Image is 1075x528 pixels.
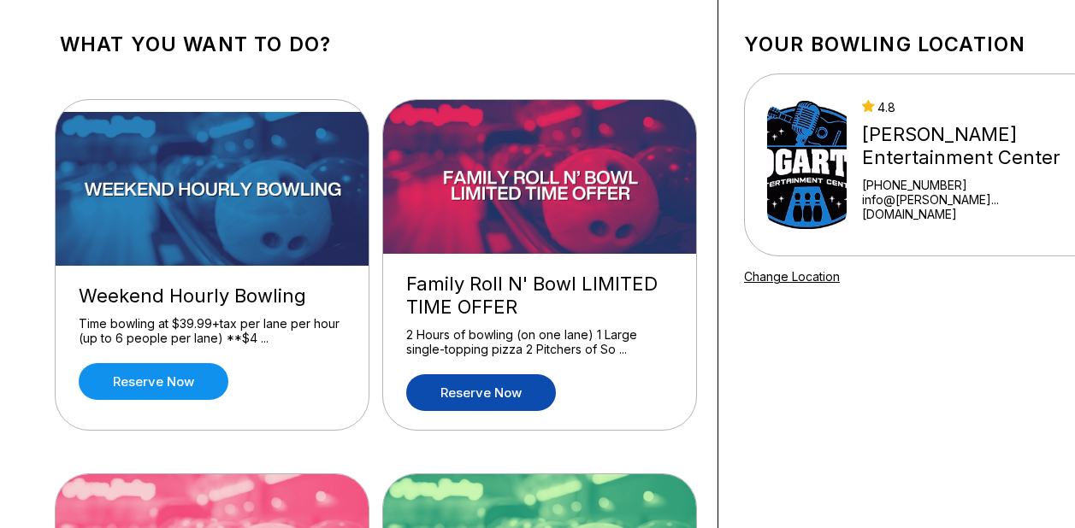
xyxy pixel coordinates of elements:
[79,285,346,308] div: Weekend Hourly Bowling
[79,363,228,400] a: Reserve now
[79,316,346,346] div: Time bowling at $39.99+tax per lane per hour (up to 6 people per lane) **$4 ...
[56,112,370,266] img: Weekend Hourly Bowling
[60,32,692,56] h1: What you want to do?
[406,273,673,319] div: Family Roll N' Bowl LIMITED TIME OFFER
[744,269,840,284] a: Change Location
[383,100,698,254] img: Family Roll N' Bowl LIMITED TIME OFFER
[767,101,847,229] img: Bogart's Entertainment Center
[406,327,673,357] div: 2 Hours of bowling (on one lane) 1 Large single-topping pizza 2 Pitchers of So ...
[406,374,556,411] a: Reserve now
